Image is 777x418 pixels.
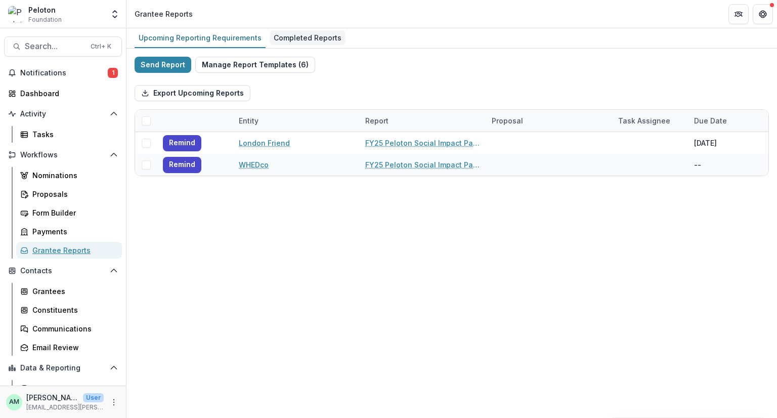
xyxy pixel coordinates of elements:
div: Dashboard [32,383,114,394]
div: Form Builder [32,207,114,218]
a: London Friend [239,138,290,148]
a: Upcoming Reporting Requirements [135,28,266,48]
button: More [108,396,120,408]
div: Payments [32,226,114,237]
div: Task Assignee [612,115,676,126]
div: -- [688,154,764,176]
a: Dashboard [16,380,122,397]
a: Form Builder [16,204,122,221]
button: Open Contacts [4,263,122,279]
button: Open Workflows [4,147,122,163]
p: [EMAIL_ADDRESS][PERSON_NAME][DOMAIN_NAME] [26,403,104,412]
a: Grantees [16,283,122,300]
span: Contacts [20,267,106,275]
div: Entity [233,110,359,132]
div: Email Review [32,342,114,353]
p: [PERSON_NAME] [26,392,79,403]
a: Proposals [16,186,122,202]
a: Tasks [16,126,122,143]
button: Open entity switcher [108,4,122,24]
button: Partners [728,4,749,24]
div: Communications [32,323,114,334]
div: Dashboard [20,88,114,99]
a: Grantee Reports [16,242,122,259]
div: Proposal [486,110,612,132]
span: 1 [108,68,118,78]
a: Nominations [16,167,122,184]
button: Notifications1 [4,65,122,81]
div: Proposal [486,115,529,126]
p: User [83,393,104,402]
div: Peloton [28,5,62,15]
div: Tasks [32,129,114,140]
span: Foundation [28,15,62,24]
div: Due Date [688,115,733,126]
button: Open Activity [4,106,122,122]
span: Notifications [20,69,108,77]
button: Send Report [135,57,191,73]
div: Grantees [32,286,114,297]
a: Payments [16,223,122,240]
div: Task Assignee [612,110,688,132]
button: Search... [4,36,122,57]
a: Completed Reports [270,28,346,48]
span: Search... [25,41,84,51]
button: Get Help [753,4,773,24]
div: Alia McCants [9,399,19,405]
div: Completed Reports [270,30,346,45]
button: Export Upcoming Reports [135,85,250,101]
div: Grantee Reports [32,245,114,256]
div: Upcoming Reporting Requirements [135,30,266,45]
a: FY25 Peloton Social Impact Partner Report [365,159,480,170]
div: Due Date [688,110,764,132]
span: Activity [20,110,106,118]
img: Peloton [8,6,24,22]
div: Nominations [32,170,114,181]
a: Dashboard [4,85,122,102]
span: Data & Reporting [20,364,106,372]
div: Constituents [32,305,114,315]
a: Constituents [16,302,122,318]
button: Remind [163,135,201,151]
div: Entity [233,115,265,126]
button: Manage Report Templates (6) [195,57,315,73]
a: FY25 Peloton Social Impact Partner Report [365,138,480,148]
nav: breadcrumb [131,7,197,21]
span: Workflows [20,151,106,159]
a: WHEDco [239,159,269,170]
div: Report [359,110,486,132]
div: Ctrl + K [89,41,113,52]
a: Communications [16,320,122,337]
div: [DATE] [688,132,764,154]
div: Grantee Reports [135,9,193,19]
a: Email Review [16,339,122,356]
button: Open Data & Reporting [4,360,122,376]
div: Report [359,115,395,126]
button: Remind [163,157,201,173]
div: Proposals [32,189,114,199]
